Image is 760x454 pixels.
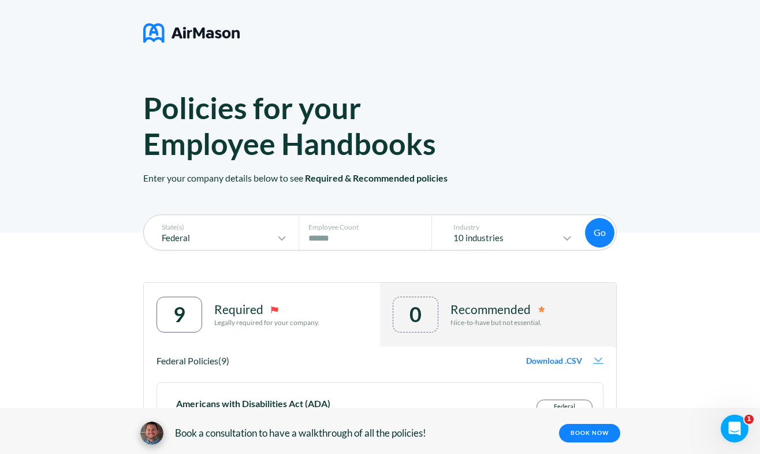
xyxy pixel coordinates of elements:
p: 10 industries [442,233,560,243]
img: avatar [140,422,163,445]
span: (9) [218,355,229,366]
p: Federal [537,400,592,414]
p: Nice-to-have but not essential. [450,319,545,327]
img: remmended-icon [538,306,545,313]
p: Required [214,302,263,316]
iframe: Intercom live chat [721,415,748,442]
h1: Policies for your Employee Handbooks [143,90,482,161]
p: Employee Count [308,223,429,231]
p: Federal [150,233,275,243]
p: Industry [442,223,574,231]
p: Recommended [450,302,531,316]
div: 0 [409,302,422,326]
p: State(s) [150,223,289,231]
img: download-icon [593,357,603,364]
button: Go [585,218,614,248]
p: Enter your company details below to see [143,161,617,232]
span: Download .CSV [526,356,582,366]
span: Book a consultation to have a walkthrough of all the policies! [175,427,426,439]
p: Legally required for your company. [214,319,319,327]
img: required-icon [271,306,278,313]
span: Federal Policies [157,355,218,366]
span: Required & Recommended policies [305,172,448,183]
a: BOOK NOW [559,424,620,442]
img: logo [143,19,240,47]
span: 1 [744,415,754,424]
div: 9 [173,302,185,326]
div: Americans with Disabilities Act (ADA) [176,400,517,408]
